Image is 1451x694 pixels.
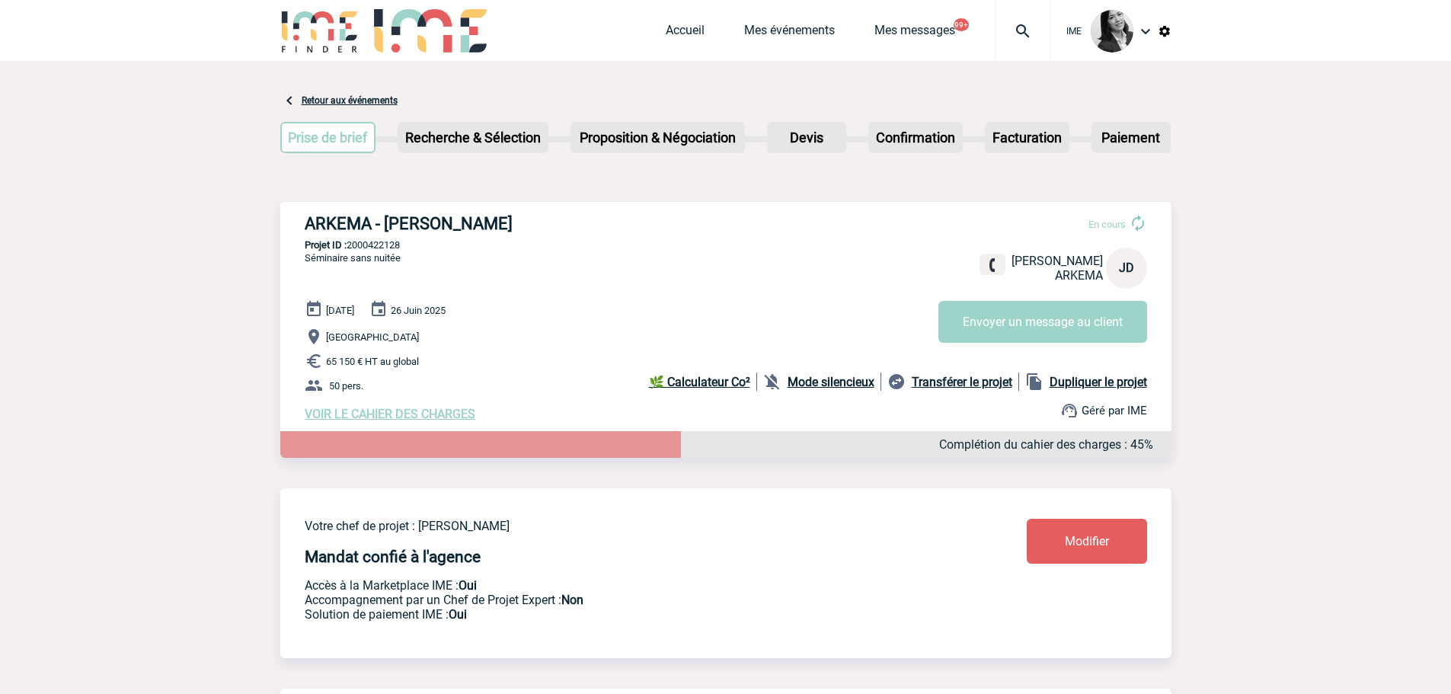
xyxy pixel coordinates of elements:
a: Retour aux événements [302,95,398,106]
span: Modifier [1065,534,1109,548]
b: Dupliquer le projet [1050,375,1147,389]
p: Proposition & Négociation [572,123,743,152]
p: 2000422128 [280,239,1171,251]
img: IME-Finder [280,9,360,53]
p: Prestation payante [305,593,937,607]
button: 99+ [954,18,969,31]
span: 65 150 € HT au global [326,356,419,367]
span: 26 Juin 2025 [391,305,446,316]
img: 101052-0.jpg [1091,10,1133,53]
span: Séminaire sans nuitée [305,252,401,264]
b: Projet ID : [305,239,347,251]
a: Accueil [666,23,705,44]
p: Paiement [1093,123,1169,152]
span: Géré par IME [1082,404,1147,417]
span: JD [1119,261,1134,275]
span: [PERSON_NAME] [1012,254,1103,268]
b: Mode silencieux [788,375,874,389]
span: [GEOGRAPHIC_DATA] [326,331,419,343]
span: [DATE] [326,305,354,316]
h3: ARKEMA - [PERSON_NAME] [305,214,762,233]
img: fixe.png [986,258,999,272]
p: Facturation [986,123,1068,152]
button: Envoyer un message au client [938,301,1147,343]
p: Accès à la Marketplace IME : [305,578,937,593]
b: Non [561,593,583,607]
span: ARKEMA [1055,268,1103,283]
p: Confirmation [870,123,961,152]
img: file_copy-black-24dp.png [1025,373,1044,391]
p: Votre chef de projet : [PERSON_NAME] [305,519,937,533]
span: IME [1066,26,1082,37]
a: Mes événements [744,23,835,44]
span: En cours [1088,219,1126,230]
b: 🌿 Calculateur Co² [649,375,750,389]
p: Conformité aux process achat client, Prise en charge de la facturation, Mutualisation de plusieur... [305,607,937,622]
img: support.png [1060,401,1079,420]
a: Mes messages [874,23,955,44]
p: Prise de brief [282,123,375,152]
b: Oui [449,607,467,622]
p: Recherche & Sélection [399,123,547,152]
a: 🌿 Calculateur Co² [649,373,757,391]
b: Oui [459,578,477,593]
span: 50 pers. [329,380,363,392]
b: Transférer le projet [912,375,1012,389]
a: VOIR LE CAHIER DES CHARGES [305,407,475,421]
h4: Mandat confié à l'agence [305,548,481,566]
p: Devis [769,123,845,152]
